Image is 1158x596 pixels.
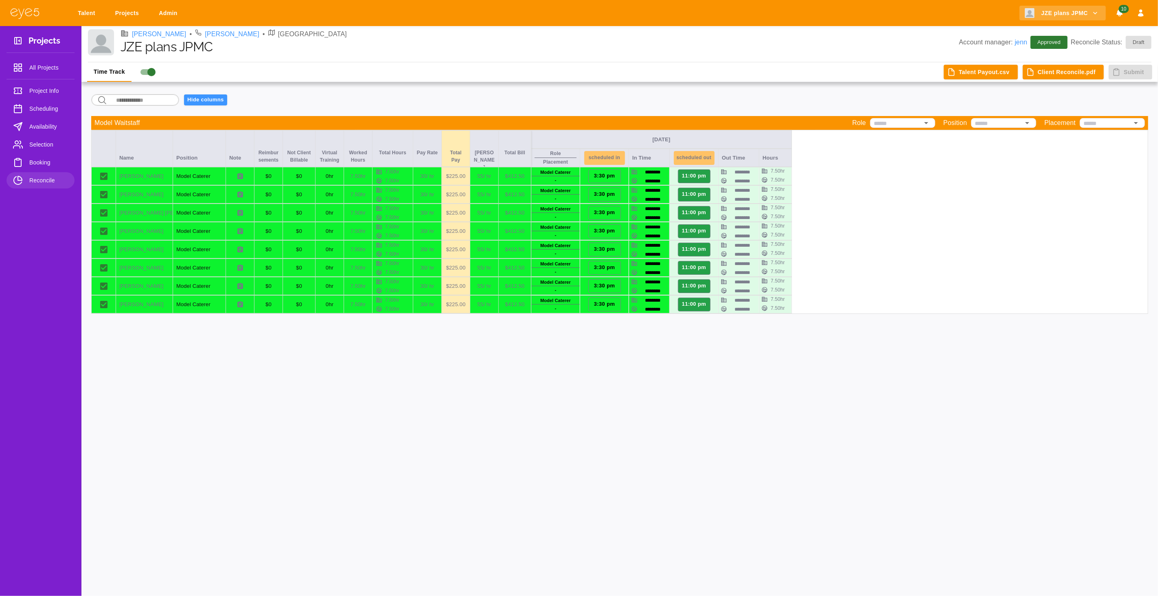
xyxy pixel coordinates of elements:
[943,118,967,128] p: Position
[347,300,369,309] p: 7.50 hr
[417,191,438,199] p: 30 / hr
[205,29,259,39] a: [PERSON_NAME]
[759,149,792,167] div: Hours
[385,214,399,221] p: 7.50 hr
[94,118,140,128] p: Model Waitstaff
[535,136,788,143] div: [DATE]
[319,300,340,309] p: 0 hr
[417,245,438,254] p: 30 / hr
[385,223,399,230] p: 7.50 hr
[540,224,571,231] p: Model Caterer
[347,227,369,235] p: 7.50 hr
[258,282,279,290] p: $ 0
[771,286,785,294] p: 7.50 hr
[385,250,399,258] p: 7.50 hr
[385,186,399,194] p: 7.50 hr
[678,224,711,238] button: 11:00 PM
[678,243,711,256] button: 11:00 PM
[7,83,75,99] a: Project Info
[88,29,114,55] img: Client logo
[319,172,340,180] p: 0 hr
[417,149,438,156] p: Pay Rate
[502,300,528,309] p: $ 412.50
[474,300,495,309] p: 55 / hr
[1119,5,1129,13] span: 10
[263,29,265,39] li: •
[543,158,568,166] p: Placement
[176,282,222,290] p: Model Caterer
[176,209,222,217] p: Model Caterer
[7,154,75,171] a: Booking
[445,264,467,272] p: $ 225.00
[555,250,557,257] p: -
[555,287,557,294] p: -
[445,209,467,217] p: $ 225.00
[286,172,312,180] p: $ 0
[385,260,399,267] p: 7.50 hr
[674,151,715,165] button: Scheduled Out
[319,191,340,199] p: 0 hr
[474,264,495,272] p: 55 / hr
[445,300,467,309] p: $ 225.00
[771,259,785,266] p: 7.50 hr
[540,187,571,194] p: Model Caterer
[154,6,186,21] a: Admin
[29,104,68,114] span: Scheduling
[852,118,866,128] p: Role
[959,37,1027,47] p: Account manager:
[588,261,621,275] button: 3:30 PM
[474,282,495,290] p: 55 / hr
[417,300,438,309] p: 30 / hr
[678,206,711,220] button: 11:00 PM
[474,209,495,217] p: 55 / hr
[7,172,75,188] a: Reconcile
[119,172,169,180] p: [PERSON_NAME]
[678,188,711,202] button: 11:00 PM
[771,195,785,202] p: 7.50 hr
[555,213,557,220] p: -
[1071,36,1151,49] p: Reconcile Status:
[385,287,399,294] p: 7.50 hr
[7,136,75,153] a: Selection
[944,65,1018,80] button: Talent Payout.csv
[7,101,75,117] a: Scheduling
[445,245,467,254] p: $ 225.00
[119,209,169,217] p: [PERSON_NAME] [PERSON_NAME]
[184,94,227,105] button: Hide columns
[29,122,68,131] span: Availability
[540,261,571,267] p: Model Caterer
[1130,117,1142,129] button: Open
[771,204,785,211] p: 7.50 hr
[588,243,621,256] button: 3:30 PM
[258,227,279,235] p: $ 0
[502,172,528,180] p: $ 412.50
[385,241,399,249] p: 7.50 hr
[29,140,68,149] span: Selection
[385,269,399,276] p: 7.50 hr
[278,29,347,39] p: [GEOGRAPHIC_DATA]
[347,149,369,164] p: Worked Hours
[771,222,785,230] p: 7.50 hr
[258,172,279,180] p: $ 0
[445,282,467,290] p: $ 225.00
[347,245,369,254] p: 7.50 hr
[588,298,621,311] button: 3:30 PM
[1025,8,1035,18] img: Client logo
[1112,6,1127,21] button: Notifications
[445,191,467,199] p: $ 225.00
[678,169,711,183] button: 11:00 PM
[555,232,557,239] p: -
[119,264,169,272] p: [PERSON_NAME]
[588,206,621,220] button: 3:30 PM
[502,227,528,235] p: $ 412.50
[474,172,495,180] p: 55 / hr
[319,227,340,235] p: 0 hr
[771,305,785,312] p: 7.50 hr
[347,264,369,272] p: 7.50 hr
[319,264,340,272] p: 0 hr
[286,300,312,309] p: $ 0
[87,62,132,82] button: Time Track
[176,264,222,272] p: Model Caterer
[1044,118,1076,128] p: Placement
